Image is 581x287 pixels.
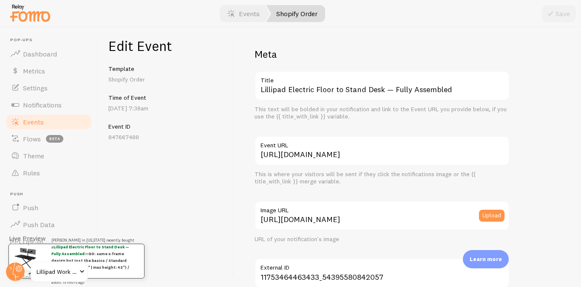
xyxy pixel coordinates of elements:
span: Pop-ups [10,37,93,43]
a: Opt-In [5,233,93,250]
span: Metrics [23,67,45,75]
a: Theme [5,147,93,164]
a: Lillipad Work Solutions [31,262,88,282]
a: Settings [5,79,93,96]
span: Push [23,203,38,212]
h5: Time of Event [108,94,224,101]
p: Shopify Order [108,75,224,84]
a: Notifications [5,96,93,113]
a: Dashboard [5,45,93,62]
img: fomo-relay-logo-orange.svg [9,2,51,24]
span: Opt-In [23,237,43,246]
label: Title [255,71,510,85]
div: Learn more [463,250,509,268]
span: Settings [23,84,48,92]
span: Theme [23,152,44,160]
a: Push [5,199,93,216]
span: Dashboard [23,50,57,58]
h2: Meta [255,48,510,61]
span: Notifications [23,101,62,109]
a: Metrics [5,62,93,79]
label: External ID [255,258,510,273]
span: Push [10,191,93,197]
a: Flows beta [5,130,93,147]
span: Push Data [23,220,55,229]
a: Push Data [5,216,93,233]
p: [DATE] 7:38am [108,104,224,113]
span: Lillipad Work Solutions [37,267,77,277]
label: Event URL [255,136,510,150]
span: beta [46,135,63,143]
div: URL of your notification's image [255,236,510,243]
p: 847667488 [108,133,224,141]
a: Events [5,113,93,130]
div: This text will be bolded in your notification and link to the Event URL you provide below, if you... [255,106,510,121]
p: Learn more [470,255,502,263]
span: Events [23,118,44,126]
span: Rules [23,169,40,177]
h1: Edit Event [108,37,224,55]
span: Flows [23,135,41,143]
div: This is where your visitors will be sent if they click the notifications image or the {{ title_wi... [255,171,510,186]
button: Upload [479,210,504,222]
h5: Template [108,65,224,73]
h5: Event ID [108,123,224,130]
a: Rules [5,164,93,181]
label: Image URL [255,201,510,215]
